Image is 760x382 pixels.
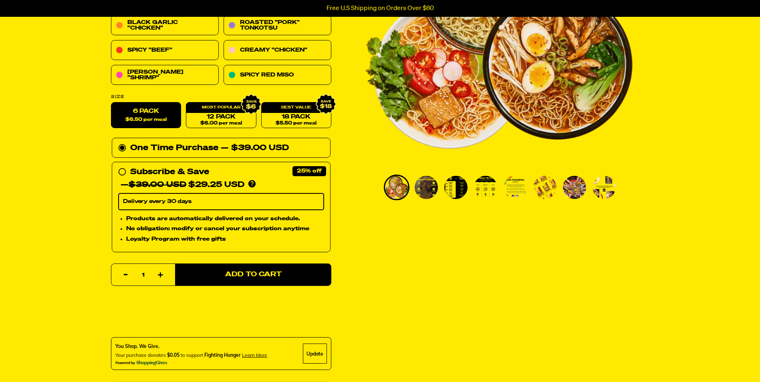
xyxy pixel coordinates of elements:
[242,352,267,358] span: Learn more about donating
[126,214,324,223] li: Products are automatically delivered on your schedule.
[385,176,408,199] img: Variety Vol. 1
[111,103,181,129] label: 6 Pack
[415,176,438,199] img: Variety Vol. 1
[443,175,469,200] li: Go to slide 3
[129,181,186,189] del: $39.00 USD
[200,121,242,126] span: $6.00 per meal
[167,352,179,358] span: $0.05
[111,16,219,36] a: Black Garlic "Chicken"
[115,360,167,366] img: Powered By ShoppingGives
[224,16,331,36] a: Roasted "Pork" Tonkotsu
[563,176,586,199] img: Variety Vol. 1
[502,175,528,200] li: Go to slide 5
[121,179,244,191] div: — $29.25 USD
[261,103,331,129] a: 18 Pack$5.50 per meal
[562,175,587,200] li: Go to slide 7
[504,176,527,199] img: Variety Vol. 1
[125,117,167,123] span: $6.50 per meal
[224,40,331,60] a: Creamy "Chicken"
[593,176,616,199] img: Variety Vol. 1
[473,175,498,200] li: Go to slide 4
[474,176,497,199] img: Variety Vol. 1
[111,95,331,99] label: Size
[225,271,281,278] span: Add to Cart
[181,352,203,358] span: to support
[327,5,434,12] p: Free U.S Shipping on Orders Over $60
[186,103,256,129] a: 12 Pack$6.00 per meal
[4,345,85,378] iframe: Marketing Popup
[130,166,209,179] div: Subscribe & Save
[115,352,166,358] span: Your purchase donates
[276,121,316,126] span: $5.50 per meal
[384,175,409,200] li: Go to slide 1
[204,352,241,358] span: Fighting Hunger
[532,175,558,200] li: Go to slide 6
[364,175,633,200] div: PDP main carousel thumbnails
[303,344,327,364] div: Update Cause Button
[444,176,468,199] img: Variety Vol. 1
[115,343,267,350] div: You Shop. We Give.
[126,225,324,233] li: No obligation: modify or cancel your subscription anytime
[533,176,556,199] img: Variety Vol. 1
[413,175,439,200] li: Go to slide 2
[116,264,170,286] input: quantity
[126,235,324,244] li: Loyalty Program with free gifts
[118,142,324,155] div: One Time Purchase
[118,193,324,210] select: Subscribe & Save —$39.00 USD$29.25 USD Products are automatically delivered on your schedule. No ...
[591,175,617,200] li: Go to slide 8
[111,65,219,85] a: [PERSON_NAME] "Shrimp"
[221,142,289,155] div: — $39.00 USD
[224,65,331,85] a: Spicy Red Miso
[111,40,219,60] a: Spicy "Beef"
[175,263,331,286] button: Add to Cart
